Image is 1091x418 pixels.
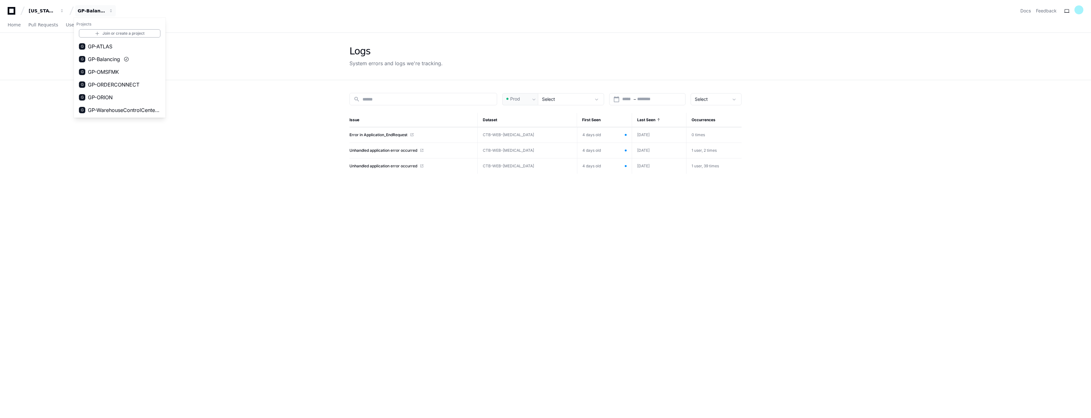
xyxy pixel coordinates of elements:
[632,127,686,143] td: [DATE]
[349,132,472,137] a: Error in Application_EndRequest
[632,158,686,174] td: [DATE]
[510,96,520,102] span: Prod
[349,45,443,57] div: Logs
[632,143,686,158] td: [DATE]
[349,132,407,137] span: Error in Application_EndRequest
[692,148,717,153] span: 1 user, 2 times
[88,106,160,114] span: GP-WarehouseControlCenterWCC)
[78,8,105,14] div: GP-Balancing
[582,117,601,122] span: First Seen
[8,18,21,32] a: Home
[695,96,708,102] span: Select
[577,143,632,158] td: 4 days old
[1020,8,1031,14] a: Docs
[66,18,78,32] a: Users
[74,19,165,29] h1: Projects
[28,23,58,27] span: Pull Requests
[349,113,478,127] th: Issue
[79,81,85,88] div: G
[634,96,636,102] span: –
[478,113,577,127] th: Dataset
[8,23,21,27] span: Home
[75,5,116,17] button: GP-Balancing
[88,94,113,101] span: GP-ORION
[349,148,472,153] a: Unhandled application error occurred
[88,81,139,88] span: GP-ORDERCONNECT
[349,148,417,153] span: Unhandled application error occurred
[26,5,67,17] button: [US_STATE] Pacific
[74,18,165,118] div: [US_STATE] Pacific
[613,96,620,102] mat-icon: calendar_today
[66,23,78,27] span: Users
[79,69,85,75] div: G
[28,18,58,32] a: Pull Requests
[29,8,56,14] div: [US_STATE] Pacific
[349,164,417,169] span: Unhandled application error occurred
[349,164,472,169] a: Unhandled application error occurred
[88,43,112,50] span: GP-ATLAS
[354,96,360,102] mat-icon: search
[88,55,120,63] span: GP-Balancing
[88,68,119,76] span: GP-OMSFMK
[79,56,85,62] div: G
[542,96,555,102] span: Select
[577,127,632,143] td: 4 days old
[637,117,655,122] span: Last Seen
[613,96,620,102] button: Open calendar
[1036,8,1057,14] button: Feedback
[686,113,742,127] th: Occurrences
[79,94,85,101] div: G
[79,107,85,113] div: G
[79,43,85,50] div: G
[692,164,719,168] span: 1 user, 39 times
[478,127,577,143] td: CTB-WEB-[MEDICAL_DATA]
[478,143,577,158] td: CTB-WEB-[MEDICAL_DATA]
[79,29,160,38] a: Join or create a project
[478,158,577,174] td: CTB-WEB-[MEDICAL_DATA]
[577,158,632,174] td: 4 days old
[349,59,443,67] div: System errors and logs we're tracking.
[692,132,705,137] span: 0 times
